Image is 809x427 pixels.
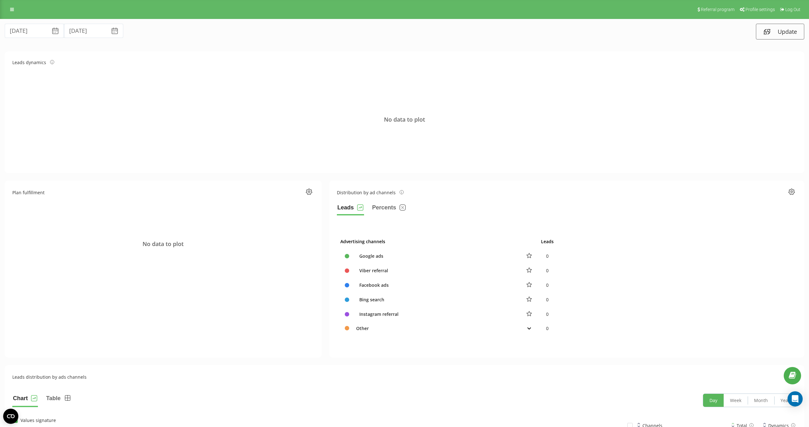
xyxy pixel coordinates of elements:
th: Leads [538,234,557,249]
td: 0 [538,263,557,278]
td: 0 [538,278,557,292]
div: Distribution by ad channels [337,189,404,196]
span: Referral program [701,7,734,12]
button: Open CMP widget [3,409,18,424]
button: Month [748,394,774,407]
div: No data to plot [12,78,797,160]
td: 0 [538,292,557,307]
div: Plan fulfillment [12,189,45,196]
div: Instagram referral [356,311,518,317]
td: 0 [538,322,557,335]
div: Leads distribution by ads channels [12,374,87,380]
div: No data to plot [12,203,314,285]
button: Update [756,24,804,39]
td: 0 [538,307,557,322]
div: Google ads [356,253,518,259]
button: Percents [372,203,406,215]
div: Open Intercom Messenger [788,391,803,406]
button: Year [774,394,796,407]
div: Leads dynamics [12,59,54,66]
label: Values signature [12,418,56,423]
button: Leads [337,203,364,215]
th: Advertising channels [337,234,538,249]
span: Log Out [785,7,800,12]
button: Week [724,394,748,407]
div: Viber referral [356,267,518,274]
button: Chart [12,394,38,407]
button: Day [703,394,724,407]
td: 0 [538,249,557,263]
div: Facebook ads [356,282,518,288]
button: Table [46,394,72,407]
td: Other [353,322,521,335]
span: Profile settings [745,7,775,12]
div: Bing search [356,296,518,303]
